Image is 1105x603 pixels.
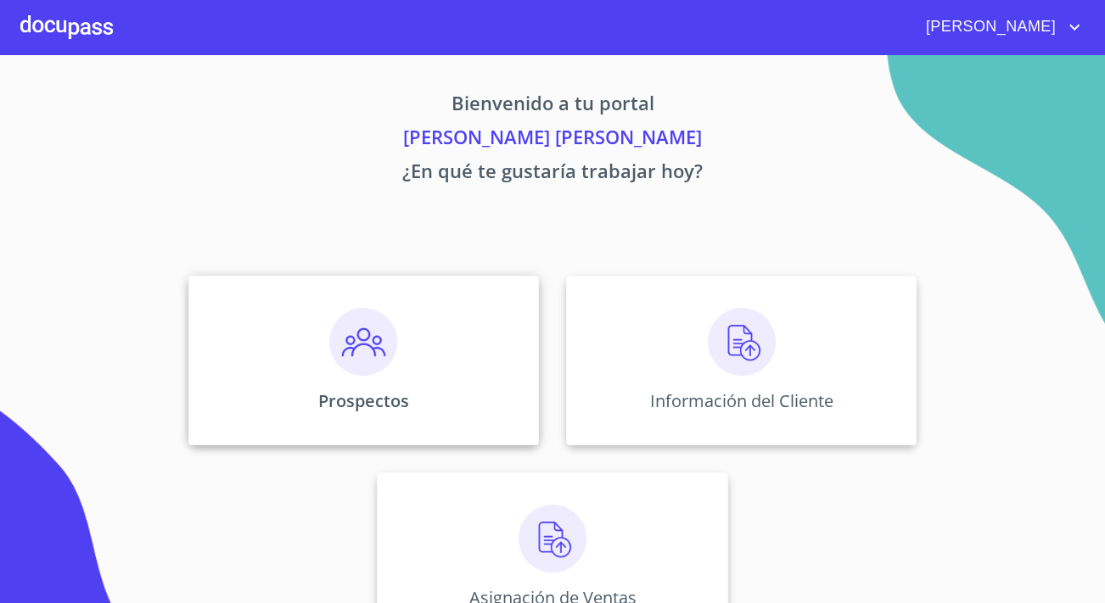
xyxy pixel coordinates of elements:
[30,89,1075,123] p: Bienvenido a tu portal
[30,157,1075,191] p: ¿En qué te gustaría trabajar hoy?
[519,505,586,572] img: carga.png
[913,14,1064,41] span: [PERSON_NAME]
[318,389,409,412] p: Prospectos
[30,123,1075,157] p: [PERSON_NAME] [PERSON_NAME]
[650,389,833,412] p: Información del Cliente
[329,308,397,376] img: prospectos.png
[913,14,1085,41] button: account of current user
[708,308,776,376] img: carga.png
